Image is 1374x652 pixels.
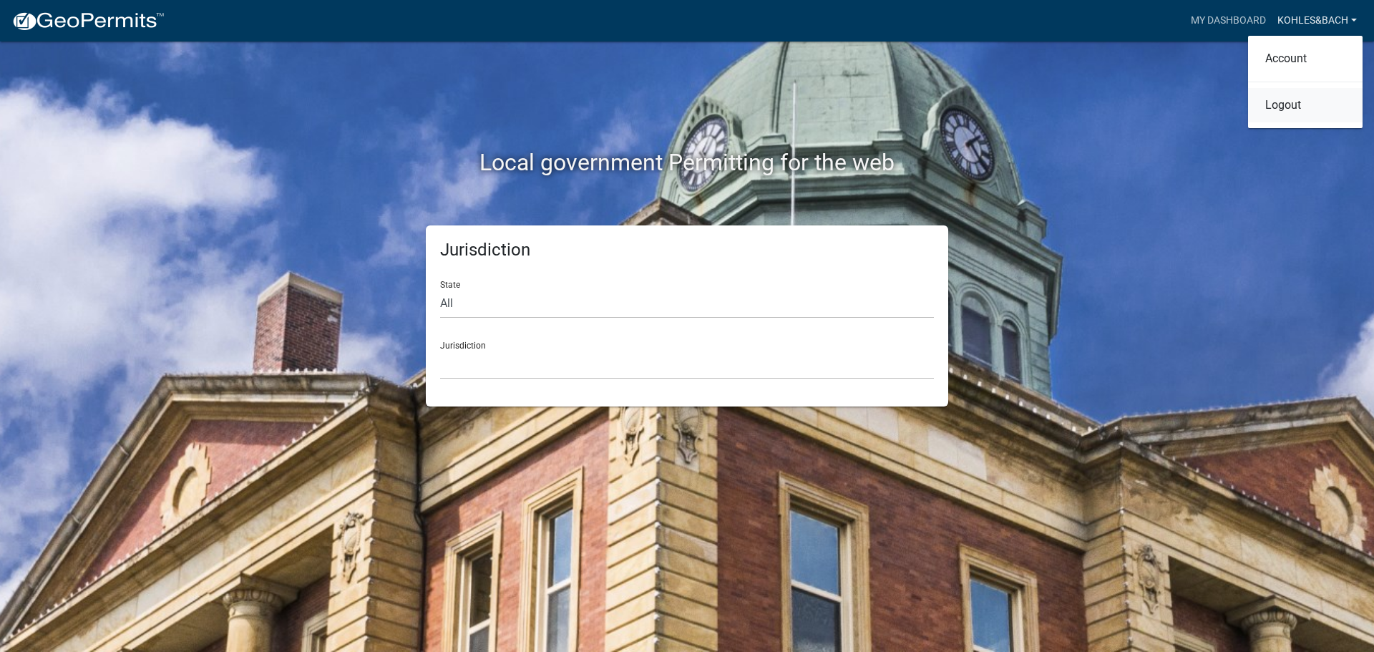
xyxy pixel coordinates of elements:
h5: Jurisdiction [440,240,934,261]
a: Account [1248,42,1363,76]
h2: Local government Permitting for the web [290,149,1084,176]
a: My Dashboard [1185,7,1272,34]
div: Kohles&Bach [1248,36,1363,128]
a: Logout [1248,88,1363,122]
a: Kohles&Bach [1272,7,1363,34]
